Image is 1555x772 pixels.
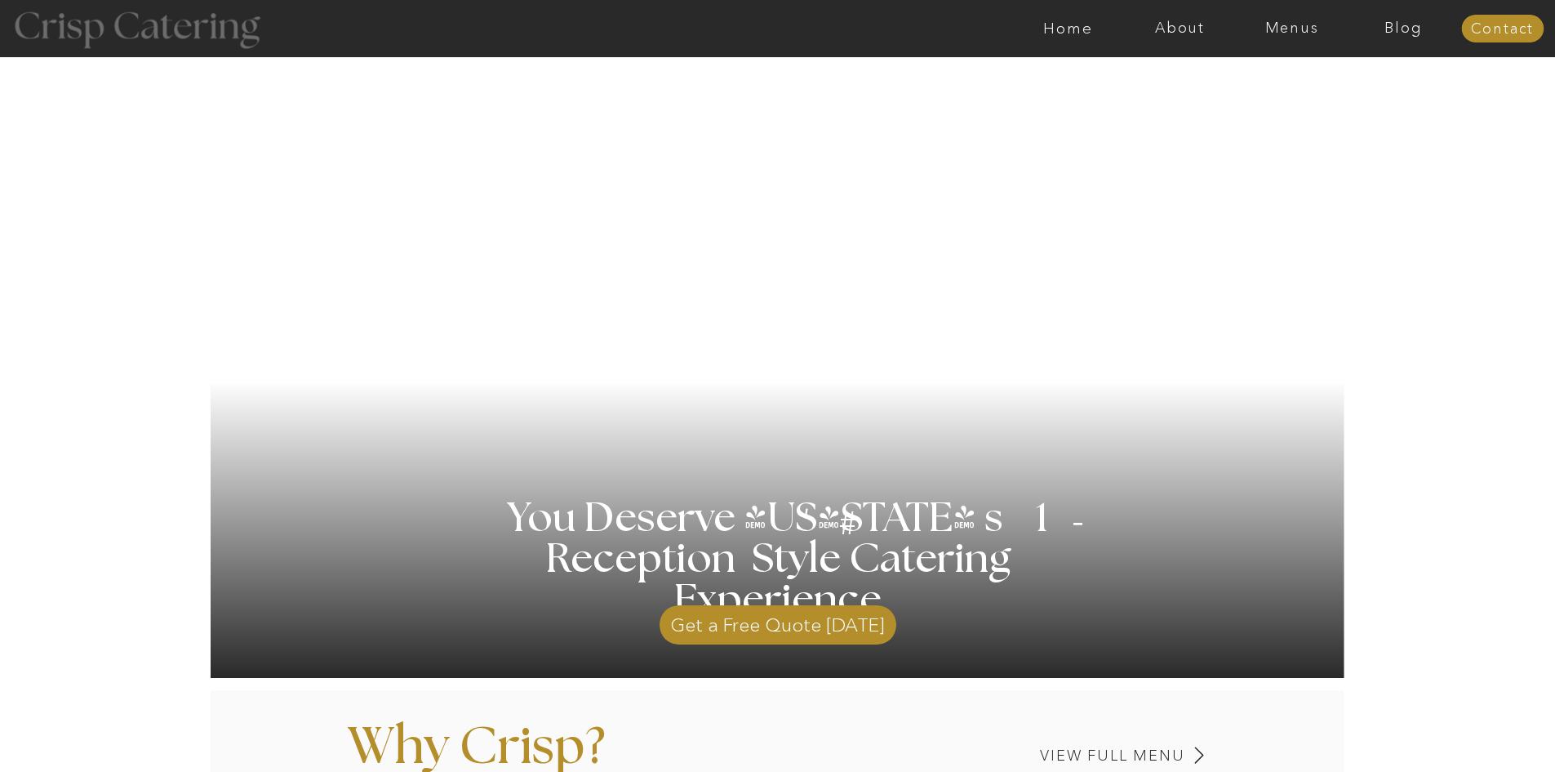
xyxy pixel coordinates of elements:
a: Contact [1461,21,1544,38]
a: Get a Free Quote [DATE] [660,597,896,645]
a: About [1124,20,1236,37]
a: Home [1012,20,1124,37]
h3: # [803,507,896,555]
a: View Full Menu [926,748,1185,764]
a: Menus [1236,20,1348,37]
h1: You Deserve [US_STATE] s 1 Reception Style Catering Experience [451,498,1106,621]
h3: ' [773,499,840,540]
a: Blog [1348,20,1459,37]
h3: ' [1041,480,1088,573]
